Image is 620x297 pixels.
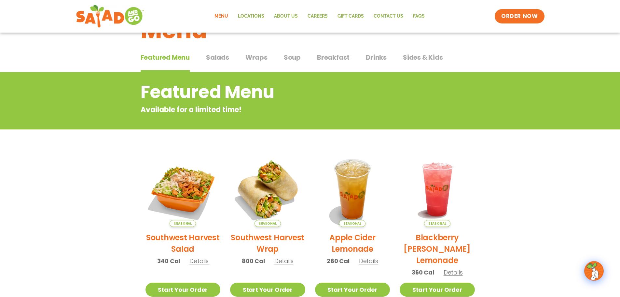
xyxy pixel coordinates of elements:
a: Start Your Order [400,283,475,297]
h2: Apple Cider Lemonade [315,232,390,255]
a: Start Your Order [145,283,221,297]
span: Seasonal [339,220,365,227]
a: Careers [303,9,333,24]
span: Salads [206,52,229,62]
a: Menu [210,9,233,24]
a: About Us [269,9,303,24]
a: Start Your Order [315,283,390,297]
h2: Featured Menu [141,79,427,105]
span: 800 Cal [242,257,265,265]
span: Soup [284,52,301,62]
span: Sides & Kids [403,52,443,62]
p: Available for a limited time! [141,104,427,115]
img: Product photo for Southwest Harvest Wrap [230,152,305,227]
span: 280 Cal [327,257,350,265]
span: Breakfast [317,52,350,62]
span: Seasonal [170,220,196,227]
h2: Blackberry [PERSON_NAME] Lemonade [400,232,475,266]
div: Tabbed content [141,50,480,72]
a: GIFT CARDS [333,9,369,24]
img: wpChatIcon [585,262,603,280]
span: Details [274,257,294,265]
img: new-SAG-logo-768×292 [76,3,145,29]
span: ORDER NOW [501,12,538,20]
span: Featured Menu [141,52,190,62]
span: Wraps [245,52,268,62]
h2: Southwest Harvest Wrap [230,232,305,255]
img: Product photo for Blackberry Bramble Lemonade [400,152,475,227]
a: FAQs [408,9,430,24]
a: Locations [233,9,269,24]
span: Drinks [366,52,387,62]
nav: Menu [210,9,430,24]
a: Contact Us [369,9,408,24]
span: 360 Cal [412,268,434,277]
span: Seasonal [424,220,450,227]
h2: Southwest Harvest Salad [145,232,221,255]
img: Product photo for Southwest Harvest Salad [145,152,221,227]
a: ORDER NOW [495,9,544,23]
span: Details [359,257,378,265]
img: Product photo for Apple Cider Lemonade [315,152,390,227]
span: Details [444,268,463,276]
span: Seasonal [255,220,281,227]
span: 340 Cal [157,257,180,265]
span: Details [189,257,209,265]
a: Start Your Order [230,283,305,297]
